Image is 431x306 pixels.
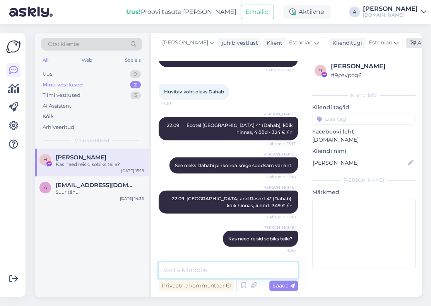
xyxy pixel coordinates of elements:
[162,39,208,47] span: [PERSON_NAME]
[312,113,416,125] input: Lisa tag
[267,214,296,220] span: Nähtud ✓ 15:18
[164,89,224,95] span: Huvitav koht oleks Dahab
[272,282,295,289] span: Saada
[312,128,416,136] p: Facebooki leht
[41,55,50,65] div: All
[130,91,141,99] div: 3
[312,136,416,144] p: [DOMAIN_NAME]
[267,174,296,179] span: Nähtud ✓ 15:18
[126,8,141,15] b: Uus!
[263,39,282,47] div: Klient
[44,184,47,190] span: a
[312,92,416,99] div: Kliendi info
[126,7,238,17] div: Proovi tasuta [PERSON_NAME]:
[363,6,418,12] div: [PERSON_NAME]
[262,111,296,117] span: [PERSON_NAME]
[312,188,416,196] p: Märkmed
[219,39,258,47] div: juhib vestlust
[130,81,141,89] div: 2
[48,40,79,48] span: Otsi kliente
[283,5,330,19] div: Aktiivne
[56,161,144,168] div: Kas need reisid sobiks teile?
[312,147,416,155] p: Kliendi nimi
[43,81,83,89] div: Minu vestlused
[43,91,80,99] div: Tiimi vestlused
[241,5,274,19] button: Emailid
[56,154,106,161] span: Helga Palmsalu
[331,62,413,71] div: [PERSON_NAME]
[43,102,71,110] div: AI Assistent
[363,6,426,18] a: [PERSON_NAME][DOMAIN_NAME]
[329,39,362,47] div: Klienditugi
[172,195,294,208] span: 22.09 [GEOGRAPHIC_DATA] and Resort 4* (Dahab), kõik hinnas, 4 ööd -349 € /in
[121,168,144,174] div: [DATE] 15:18
[159,281,234,291] div: Privaatne kommentaar
[43,113,54,120] div: Kõik
[265,67,296,73] span: Nähtud ✓ 14:27
[130,70,141,78] div: 0
[262,184,296,190] span: [PERSON_NAME]
[56,189,144,196] div: Suur tänu!
[369,39,392,47] span: Estonian
[313,159,407,167] input: Lisa nimi
[175,162,292,168] span: See oleks Dahabi piirkonda kõige soodsam variant.
[120,196,144,201] div: [DATE] 14:33
[6,39,21,54] img: Askly Logo
[56,182,136,189] span: annika.n12@gmail.com
[319,68,322,73] span: 9
[363,12,418,18] div: [DOMAIN_NAME]
[262,224,296,230] span: [PERSON_NAME]
[228,235,292,241] span: Kas need reisid sobiks teile?
[331,71,413,79] div: # 9pavpcg6
[267,247,296,253] span: 16:56
[43,157,47,162] span: H
[161,100,190,106] span: 14:30
[80,55,94,65] div: Web
[123,55,142,65] div: Socials
[312,103,416,112] p: Kliendi tag'id
[349,7,360,17] div: A
[289,39,313,47] span: Estonian
[312,177,416,184] div: [PERSON_NAME]
[267,140,296,146] span: Nähtud ✓ 15:17
[74,137,109,144] span: Minu vestlused
[43,123,74,131] div: Arhiveeritud
[262,151,296,157] span: [PERSON_NAME]
[43,70,52,78] div: Uus
[167,122,294,135] span: 22.09 Ecotel [GEOGRAPHIC_DATA] 4* (Dahab), kõik hinnas, 4 ööd - 324 € /in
